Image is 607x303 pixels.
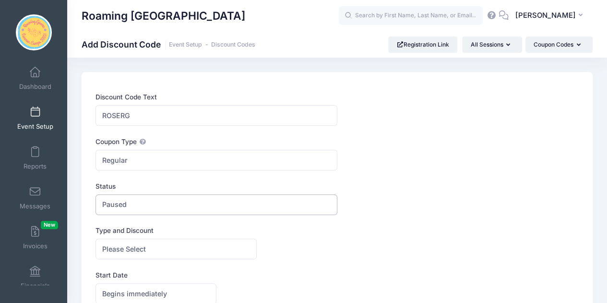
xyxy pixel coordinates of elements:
[82,39,255,49] h1: Add Discount Code
[95,239,257,259] span: Please Select
[525,36,593,53] button: Coupon Codes
[12,181,58,215] a: Messages
[102,244,146,254] span: Please Select
[16,14,52,50] img: Roaming Gnome Theatre
[12,221,58,255] a: InvoicesNew
[95,270,337,280] label: Start Date
[95,226,337,235] label: Type and Discount
[95,92,337,102] label: Discount Code Text
[102,199,127,209] span: Paused
[211,41,255,48] a: Discount Codes
[102,155,128,165] span: Regular
[95,150,337,170] span: Regular
[95,137,337,146] label: Coupon Type
[12,61,58,95] a: Dashboard
[515,10,575,21] span: [PERSON_NAME]
[17,122,53,131] span: Event Setup
[12,261,58,294] a: Financials
[462,36,522,53] button: All Sessions
[20,202,50,210] span: Messages
[169,41,202,48] a: Event Setup
[82,5,245,27] h1: Roaming [GEOGRAPHIC_DATA]
[41,221,58,229] span: New
[95,105,337,126] input: SUMMER2025
[12,101,58,135] a: Event Setup
[102,289,167,299] span: Begins immediately
[21,282,50,290] span: Financials
[23,242,48,250] span: Invoices
[95,182,337,191] label: Status
[24,162,47,170] span: Reports
[388,36,458,53] a: Registration Link
[509,5,593,27] button: [PERSON_NAME]
[19,83,51,91] span: Dashboard
[339,6,483,25] input: Search by First Name, Last Name, or Email...
[95,194,337,215] span: Paused
[12,141,58,175] a: Reports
